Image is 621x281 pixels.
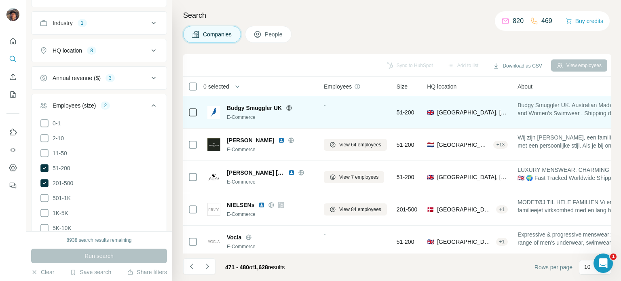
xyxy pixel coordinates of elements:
span: Budgy Smuggler UK [227,104,282,112]
span: People [265,30,283,38]
button: HQ location8 [32,41,167,60]
span: [GEOGRAPHIC_DATA], Region of [GEOGRAPHIC_DATA] [437,205,492,213]
span: 501-1K [49,194,71,202]
div: HQ location [53,46,82,55]
span: 11-50 [49,149,67,157]
span: 1K-5K [49,209,68,217]
div: + 1 [496,238,508,245]
span: NIELSENs [227,201,254,209]
button: View 7 employees [324,171,384,183]
button: Dashboard [6,161,19,175]
span: 5K-10K [49,224,72,232]
span: [GEOGRAPHIC_DATA], [GEOGRAPHIC_DATA] [437,141,490,149]
button: My lists [6,87,19,102]
span: 51-200 [397,238,414,246]
button: Feedback [6,178,19,193]
span: 201-500 [49,179,73,187]
button: Navigate to previous page [183,258,199,275]
button: Clear [31,268,54,276]
span: - [324,231,326,238]
span: of [249,264,254,270]
span: 51-200 [397,173,414,181]
button: View 64 employees [324,139,387,151]
button: Quick start [6,34,19,49]
button: Use Surfe API [6,143,19,157]
button: Employees (size)2 [32,96,167,118]
p: 10 [584,263,591,271]
span: [GEOGRAPHIC_DATA], [GEOGRAPHIC_DATA] [437,173,508,181]
span: HQ location [427,82,456,91]
div: + 13 [493,141,508,148]
div: 8938 search results remaining [67,237,132,244]
button: Industry1 [32,13,167,33]
div: 1 [78,19,87,27]
img: LinkedIn logo [258,202,265,208]
div: E-Commerce [227,114,314,121]
span: 0-1 [49,119,61,127]
span: View 84 employees [339,206,381,213]
div: E-Commerce [227,211,314,218]
span: 🇬🇧 [427,108,434,116]
iframe: Intercom live chat [594,254,613,273]
div: 8 [87,47,96,54]
span: Vocla [227,233,241,241]
span: [PERSON_NAME] [227,136,274,144]
img: Logo of Goodwin Smith [207,171,220,184]
span: 51-200 [397,141,414,149]
span: Size [397,82,408,91]
span: 0 selected [203,82,229,91]
span: results [225,264,285,270]
span: 1,628 [254,264,268,270]
button: Save search [70,268,111,276]
div: Employees (size) [53,101,96,110]
img: Logo of NIELSENs [207,203,220,216]
div: Industry [53,19,73,27]
button: Search [6,52,19,66]
div: + 1 [496,206,508,213]
div: 2 [101,102,110,109]
button: View 84 employees [324,203,387,216]
span: 471 - 480 [225,264,249,270]
span: Employees [324,82,352,91]
p: 820 [513,16,524,26]
div: E-Commerce [227,243,314,250]
span: - [324,102,326,108]
span: 🇬🇧 [427,238,434,246]
img: Logo of Budgy Smuggler UK [207,106,220,119]
span: 2-10 [49,134,64,142]
span: View 7 employees [339,173,378,181]
span: 🇳🇱 [427,141,434,149]
span: Rows per page [534,263,572,271]
span: About [517,82,532,91]
p: 469 [541,16,552,26]
span: 51-200 [49,164,70,172]
button: Share filters [127,268,167,276]
img: Avatar [6,8,19,21]
span: 🇩🇰 [427,205,434,213]
img: LinkedIn logo [278,137,285,144]
span: 1 [610,254,617,260]
button: Enrich CSV [6,70,19,84]
div: Annual revenue ($) [53,74,101,82]
button: Buy credits [566,15,603,27]
div: 3 [106,74,115,82]
span: [PERSON_NAME] [PERSON_NAME] [227,169,284,177]
button: Use Surfe on LinkedIn [6,125,19,139]
span: [GEOGRAPHIC_DATA], [GEOGRAPHIC_DATA]|[GEOGRAPHIC_DATA]|[GEOGRAPHIC_DATA] (M)|[GEOGRAPHIC_DATA] [437,238,492,246]
span: 201-500 [397,205,417,213]
h4: Search [183,10,611,21]
span: Companies [203,30,232,38]
span: [GEOGRAPHIC_DATA], [GEOGRAPHIC_DATA] [437,108,508,116]
button: Download as CSV [487,60,547,72]
img: Logo of Jac Hensen [207,138,220,151]
span: 🇬🇧 [427,173,434,181]
button: Navigate to next page [199,258,215,275]
span: 51-200 [397,108,414,116]
span: View 64 employees [339,141,381,148]
div: E-Commerce [227,178,314,186]
button: Annual revenue ($)3 [32,68,167,88]
img: LinkedIn logo [288,169,295,176]
div: E-Commerce [227,146,314,153]
img: Logo of Vocla [207,240,220,243]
